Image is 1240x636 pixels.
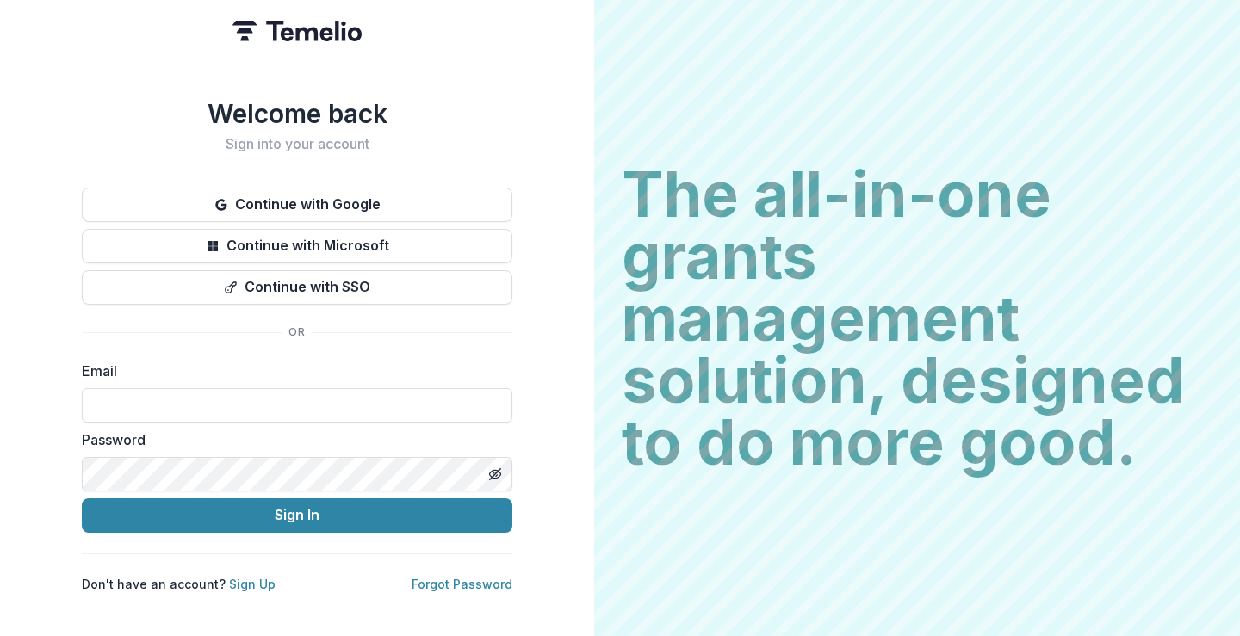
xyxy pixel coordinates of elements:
button: Continue with Microsoft [82,229,512,263]
label: Password [82,429,502,450]
h1: Welcome back [82,98,512,129]
button: Sign In [82,498,512,533]
a: Sign Up [229,577,276,591]
button: Continue with SSO [82,270,512,305]
label: Email [82,361,502,381]
button: Continue with Google [82,188,512,222]
h2: Sign into your account [82,136,512,152]
button: Toggle password visibility [481,460,509,488]
a: Forgot Password [412,577,512,591]
img: Temelio [232,21,362,41]
p: Don't have an account? [82,575,276,593]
